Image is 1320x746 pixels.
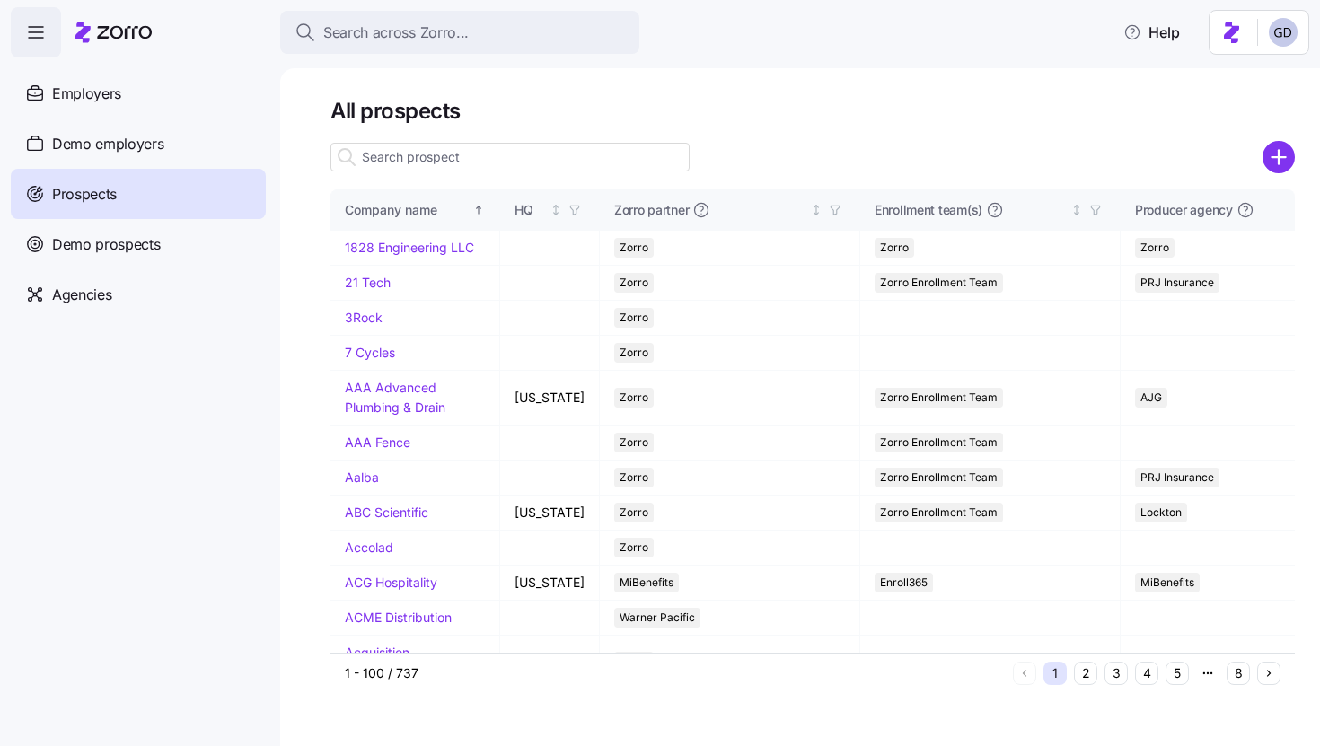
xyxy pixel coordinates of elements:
[52,83,121,105] span: Employers
[620,538,648,557] span: Zorro
[52,183,117,206] span: Prospects
[1269,18,1298,47] img: 68a7f73c8a3f673b81c40441e24bb121
[1166,662,1189,685] button: 5
[1140,503,1182,522] span: Lockton
[345,470,379,485] a: Aalba
[345,310,383,325] a: 3Rock
[472,204,485,216] div: Sorted ascending
[620,388,648,408] span: Zorro
[880,388,998,408] span: Zorro Enrollment Team
[52,284,111,306] span: Agencies
[620,503,648,522] span: Zorro
[345,505,428,520] a: ABC Scientific
[1104,662,1128,685] button: 3
[1013,662,1036,685] button: Previous page
[880,238,909,258] span: Zorro
[345,645,449,680] a: Acquisition Professionals LLC
[620,238,648,258] span: Zorro
[614,201,689,219] span: Zorro partner
[1135,662,1158,685] button: 4
[345,275,391,290] a: 21 Tech
[1135,201,1233,219] span: Producer agency
[52,233,161,256] span: Demo prospects
[620,343,648,363] span: Zorro
[515,200,546,220] div: HQ
[620,273,648,293] span: Zorro
[500,496,600,531] td: [US_STATE]
[330,189,500,231] th: Company nameSorted ascending
[500,566,600,601] td: [US_STATE]
[11,169,266,219] a: Prospects
[620,468,648,487] span: Zorro
[875,201,982,219] span: Enrollment team(s)
[880,573,928,592] span: Enroll365
[345,610,452,625] a: ACME Distribution
[600,189,860,231] th: Zorro partnerNot sorted
[550,204,562,216] div: Not sorted
[810,204,823,216] div: Not sorted
[345,664,1006,682] div: 1 - 100 / 737
[1140,573,1194,592] span: MiBenefits
[1109,14,1194,50] button: Help
[345,240,474,255] a: 1828 Engineering LLC
[345,434,410,450] a: AAA Fence
[345,200,470,220] div: Company name
[280,11,639,54] button: Search across Zorro...
[1140,273,1214,293] span: PRJ Insurance
[620,433,648,452] span: Zorro
[345,575,437,590] a: ACG Hospitality
[1140,468,1214,487] span: PRJ Insurance
[1140,388,1162,408] span: AJG
[11,68,266,118] a: Employers
[880,433,998,452] span: Zorro Enrollment Team
[11,118,266,169] a: Demo employers
[620,652,648,671] span: Zorro
[1123,22,1180,43] span: Help
[500,189,600,231] th: HQNot sorted
[345,380,445,415] a: AAA Advanced Plumbing & Drain
[1263,141,1295,173] svg: add icon
[620,573,673,592] span: MiBenefits
[1074,662,1097,685] button: 2
[11,269,266,320] a: Agencies
[1227,662,1250,685] button: 8
[880,468,998,487] span: Zorro Enrollment Team
[330,97,1295,125] h1: All prospects
[860,189,1121,231] th: Enrollment team(s)Not sorted
[620,608,695,628] span: Warner Pacific
[880,503,998,522] span: Zorro Enrollment Team
[1043,662,1067,685] button: 1
[11,219,266,269] a: Demo prospects
[345,345,395,360] a: 7 Cycles
[52,133,164,155] span: Demo employers
[1257,662,1280,685] button: Next page
[880,273,998,293] span: Zorro Enrollment Team
[500,371,600,425] td: [US_STATE]
[1070,204,1083,216] div: Not sorted
[345,540,393,555] a: Accolad
[1140,238,1169,258] span: Zorro
[323,22,469,44] span: Search across Zorro...
[620,308,648,328] span: Zorro
[330,143,690,171] input: Search prospect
